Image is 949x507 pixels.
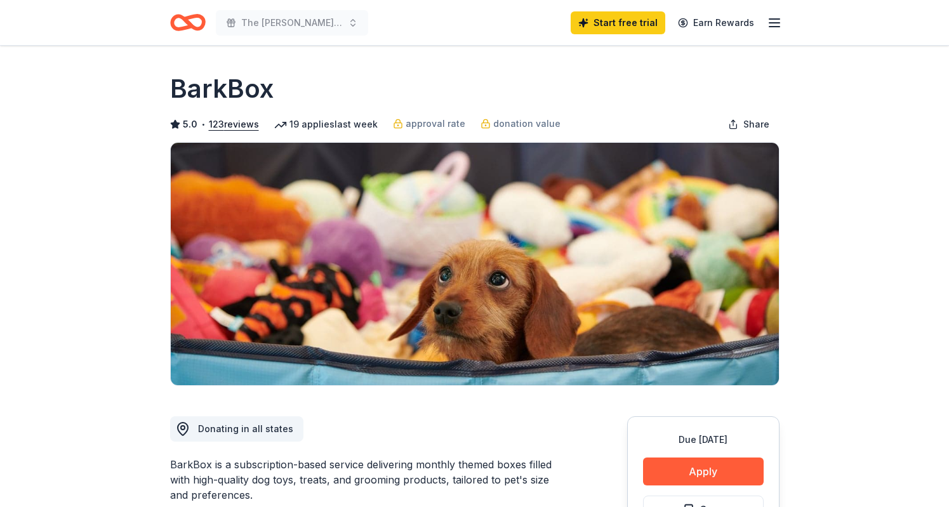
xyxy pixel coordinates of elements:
[274,117,378,132] div: 19 applies last week
[170,457,566,503] div: BarkBox is a subscription-based service delivering monthly themed boxes filled with high-quality ...
[171,143,779,385] img: Image for BarkBox
[183,117,197,132] span: 5.0
[571,11,665,34] a: Start free trial
[393,116,465,131] a: approval rate
[241,15,343,30] span: The [PERSON_NAME] WunderGlo Foundation's 2025 Blue Warrior Celebration & Silent Auction
[406,116,465,131] span: approval rate
[643,432,764,447] div: Due [DATE]
[170,71,274,107] h1: BarkBox
[670,11,762,34] a: Earn Rewards
[493,116,561,131] span: donation value
[643,458,764,485] button: Apply
[718,112,780,137] button: Share
[743,117,769,132] span: Share
[481,116,561,131] a: donation value
[170,8,206,37] a: Home
[198,423,293,434] span: Donating in all states
[216,10,368,36] button: The [PERSON_NAME] WunderGlo Foundation's 2025 Blue Warrior Celebration & Silent Auction
[209,117,259,132] button: 123reviews
[201,119,205,129] span: •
